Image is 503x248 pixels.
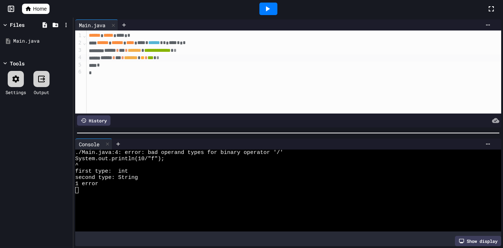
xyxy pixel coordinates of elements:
[75,156,164,162] span: System.out.println(10/"f");
[75,162,79,168] span: ^
[34,89,49,96] div: Output
[75,19,118,30] div: Main.java
[83,40,86,46] span: Fold line
[75,32,83,39] div: 1
[75,175,138,181] span: second type: String
[75,39,83,47] div: 2
[75,181,98,187] span: 1 error
[10,60,25,67] div: Tools
[75,150,283,156] span: ./Main.java:4: error: bad operand types for binary operator '/'
[455,236,501,246] div: Show display
[442,187,496,218] iframe: chat widget
[75,139,112,150] div: Console
[75,168,128,175] span: first type: int
[13,37,70,45] div: Main.java
[22,4,50,14] a: Home
[472,219,496,241] iframe: chat widget
[75,61,83,69] div: 5
[6,89,26,96] div: Settings
[77,115,110,126] div: History
[10,21,25,29] div: Files
[75,140,103,148] div: Console
[75,21,109,29] div: Main.java
[75,54,83,61] div: 4
[75,68,83,76] div: 6
[33,5,47,12] span: Home
[75,47,83,54] div: 3
[83,32,86,38] span: Fold line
